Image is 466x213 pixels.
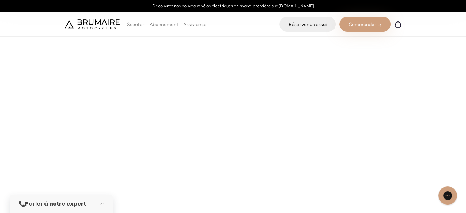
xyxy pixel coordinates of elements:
[378,23,381,27] img: right-arrow-2.png
[279,17,336,32] a: Réserver un essai
[150,21,178,27] a: Abonnement
[183,21,206,27] a: Assistance
[394,21,402,28] img: Panier
[339,17,391,32] div: Commander
[435,184,460,207] iframe: Gorgias live chat messenger
[65,19,120,29] img: Brumaire Motocycles
[127,21,145,28] p: Scooter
